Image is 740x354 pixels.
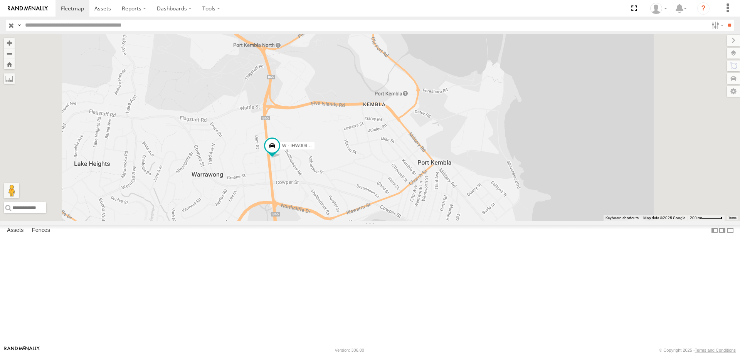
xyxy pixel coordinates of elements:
[4,59,15,69] button: Zoom Home
[28,225,54,236] label: Fences
[8,6,48,11] img: rand-logo.svg
[4,38,15,48] button: Zoom in
[3,225,27,236] label: Assets
[718,225,726,236] label: Dock Summary Table to the Right
[690,216,701,220] span: 200 m
[711,225,718,236] label: Dock Summary Table to the Left
[605,215,639,221] button: Keyboard shortcuts
[697,2,710,15] i: ?
[4,183,19,198] button: Drag Pegman onto the map to open Street View
[688,215,725,221] button: Map Scale: 200 m per 51 pixels
[647,3,670,14] div: Tye Clark
[727,225,734,236] label: Hide Summary Table
[695,348,736,352] a: Terms and Conditions
[727,86,740,97] label: Map Settings
[643,216,685,220] span: Map data ©2025 Google
[16,20,22,31] label: Search Query
[4,48,15,59] button: Zoom out
[659,348,736,352] div: © Copyright 2025 -
[4,346,40,354] a: Visit our Website
[4,73,15,84] label: Measure
[335,348,364,352] div: Version: 306.00
[708,20,725,31] label: Search Filter Options
[728,216,737,220] a: Terms (opens in new tab)
[282,143,350,148] span: W - IHW009 - [PERSON_NAME]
